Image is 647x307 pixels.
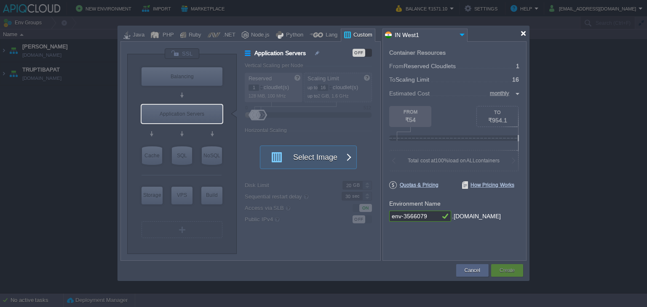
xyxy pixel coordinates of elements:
div: PHP [160,29,174,42]
div: VPS [171,187,192,204]
div: Custom [351,29,372,42]
span: Quotas & Pricing [389,181,438,189]
button: Create [500,266,515,275]
div: OFF [353,49,365,57]
div: Container Resources [389,50,446,56]
div: Node.js [249,29,270,42]
div: Build [201,187,222,204]
label: Environment Name [389,200,441,207]
div: Cache [142,146,162,165]
div: Balancing [142,67,222,86]
div: .[DOMAIN_NAME] [452,211,501,222]
div: NoSQL Databases [202,146,222,165]
div: Python [283,29,303,42]
div: .NET [220,29,235,42]
button: Cancel [465,266,480,275]
div: Java [130,29,144,42]
button: Select Image [266,146,342,169]
div: SQL [172,146,192,165]
div: Build Node [201,187,222,204]
div: Elastic VPS [171,187,192,204]
div: NoSQL [202,146,222,165]
div: Create New Layer [142,221,222,238]
div: Load Balancer [142,67,222,86]
div: Application Servers [142,105,222,123]
div: SQL Databases [172,146,192,165]
div: Lang [323,29,337,42]
div: Storage Containers [142,187,163,204]
span: How Pricing Works [462,181,514,189]
div: Storage [142,187,163,204]
div: Ruby [186,29,201,42]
